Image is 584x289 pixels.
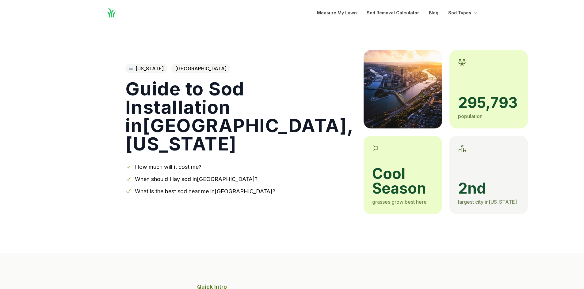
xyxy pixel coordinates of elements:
[372,166,433,196] span: cool season
[317,9,357,17] a: Measure My Lawn
[135,164,201,170] a: How much will it cost me?
[171,64,230,73] span: [GEOGRAPHIC_DATA]
[458,95,519,110] span: 295,793
[364,50,442,128] img: A picture of Pittsburgh
[135,188,275,195] a: What is the best sod near me in[GEOGRAPHIC_DATA]?
[448,9,479,17] button: Sod Types
[125,80,354,153] h1: Guide to Sod Installation in [GEOGRAPHIC_DATA] , [US_STATE]
[458,181,519,196] span: 2nd
[372,199,427,205] span: grasses grow best here
[458,199,517,205] span: largest city in [US_STATE]
[429,9,438,17] a: Blog
[458,113,483,119] span: population
[125,64,167,73] a: [US_STATE]
[129,68,133,70] img: Pennsylvania state outline
[367,9,419,17] a: Sod Removal Calculator
[135,176,258,182] a: When should I lay sod in[GEOGRAPHIC_DATA]?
